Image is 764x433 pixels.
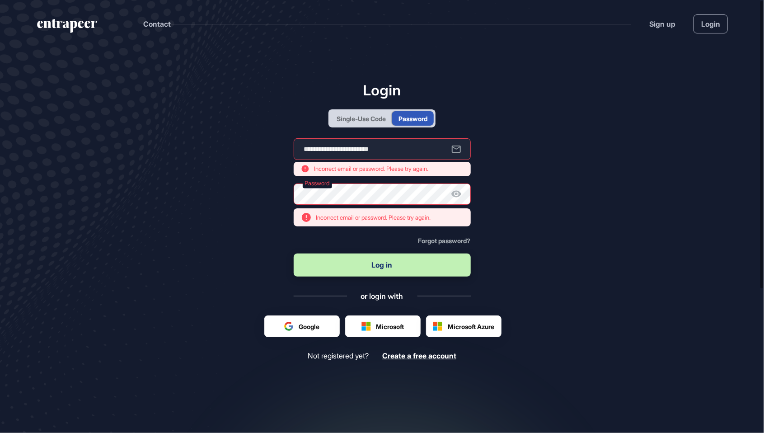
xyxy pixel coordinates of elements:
[303,179,332,188] label: Password
[418,237,471,245] a: Forgot password?
[308,352,369,360] span: Not registered yet?
[143,18,171,30] button: Contact
[382,351,456,360] span: Create a free account
[294,254,471,277] button: Log in
[294,81,471,99] h1: Login
[36,19,98,36] a: entrapeer-logo
[398,114,427,123] div: Password
[337,114,386,123] div: Single-Use Code
[361,291,403,301] div: or login with
[649,19,675,29] a: Sign up
[314,165,429,174] span: Incorrect email or password. Please try again.
[694,14,728,33] a: Login
[316,214,431,221] div: Incorrect email or password. Please try again.
[382,352,456,360] a: Create a free account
